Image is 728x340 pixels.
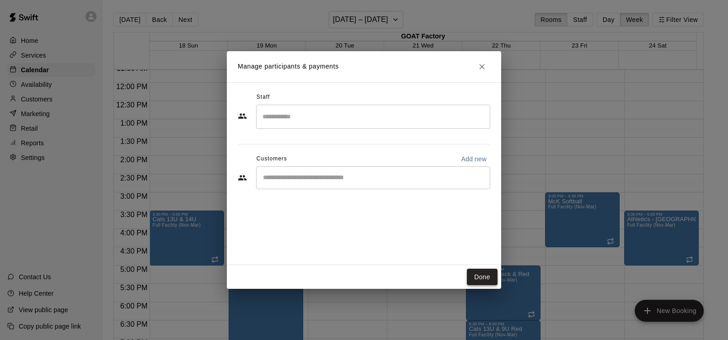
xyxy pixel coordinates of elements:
[457,152,490,166] button: Add new
[238,62,339,71] p: Manage participants & payments
[461,154,487,164] p: Add new
[257,90,270,105] span: Staff
[474,58,490,75] button: Close
[238,173,247,182] svg: Customers
[467,269,498,286] button: Done
[256,105,490,129] div: Search staff
[238,112,247,121] svg: Staff
[257,152,287,166] span: Customers
[256,166,490,189] div: Start typing to search customers...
